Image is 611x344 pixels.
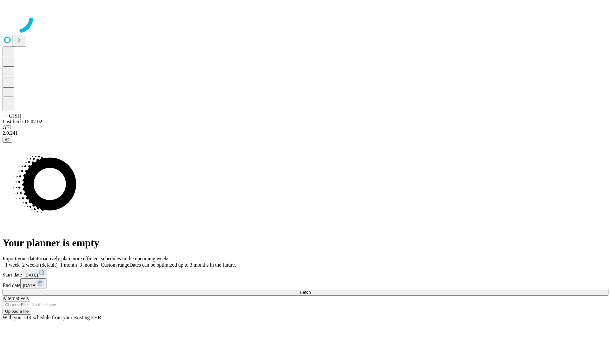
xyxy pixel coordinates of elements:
[5,262,20,268] span: 1 week
[5,137,10,142] span: @
[3,289,608,296] button: Fetch
[3,119,42,124] span: Last fetch: 16:07:02
[3,256,37,261] span: Import your data
[80,262,98,268] span: 3 months
[22,268,48,278] button: [DATE]
[129,262,236,268] span: Dates can be optimized up to 3 months in the future.
[3,130,608,136] div: 2.0.241
[23,283,36,288] span: [DATE]
[22,262,58,268] span: 2 weeks (default)
[3,296,29,301] span: Alternatively
[3,315,101,320] span: With your OR schedule from your existing EHR
[25,273,38,277] span: [DATE]
[3,125,608,130] div: GEI
[3,268,608,278] div: Start date
[20,278,46,289] button: [DATE]
[37,256,171,261] span: Proactively plan more efficient schedules in the upcoming weeks.
[9,113,21,118] span: GJSH
[60,262,77,268] span: 1 month
[3,136,12,143] button: @
[101,262,129,268] span: Custom range
[300,290,311,295] span: Fetch
[3,237,608,249] h1: Your planner is empty
[3,308,31,315] button: Upload a file
[3,278,608,289] div: End date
